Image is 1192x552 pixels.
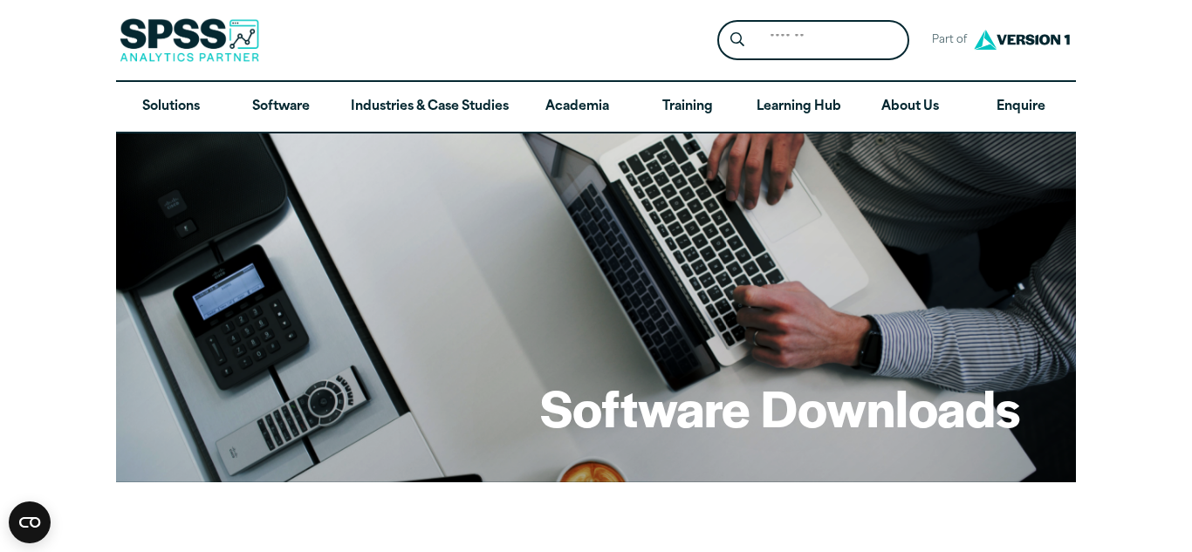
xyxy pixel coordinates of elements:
[120,18,259,62] img: SPSS Analytics Partner
[337,82,523,133] a: Industries & Case Studies
[523,82,633,133] a: Academia
[855,82,965,133] a: About Us
[116,82,1076,133] nav: Desktop version of site main menu
[717,20,909,61] form: Site Header Search Form
[966,82,1076,133] a: Enquire
[9,501,51,543] button: Open CMP widget
[116,82,226,133] a: Solutions
[633,82,743,133] a: Training
[226,82,336,133] a: Software
[722,24,754,57] button: Search magnifying glass icon
[540,373,1020,441] h1: Software Downloads
[730,32,744,47] svg: Search magnifying glass icon
[743,82,855,133] a: Learning Hub
[969,24,1074,56] img: Version1 Logo
[923,28,969,53] span: Part of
